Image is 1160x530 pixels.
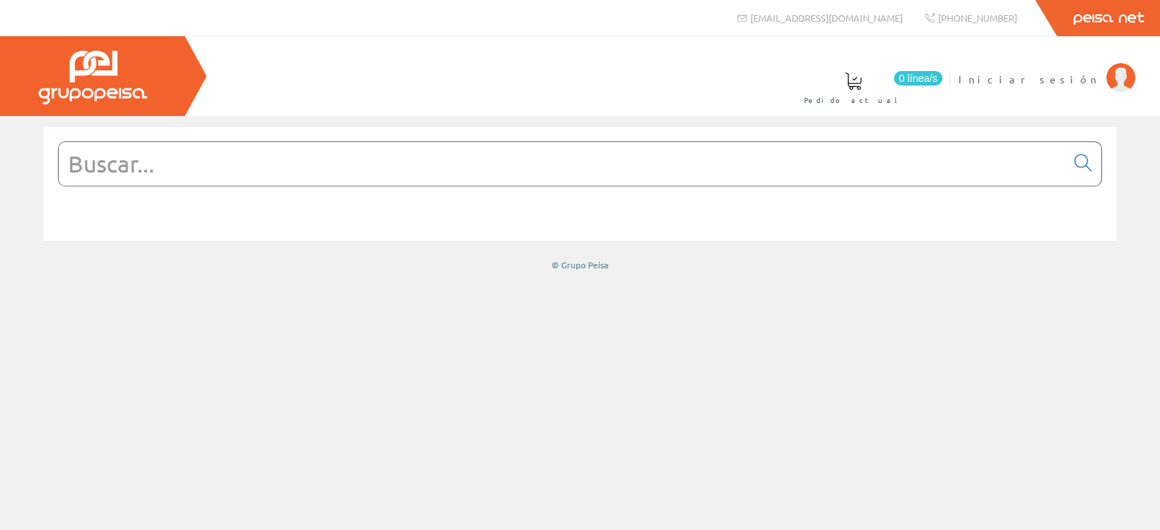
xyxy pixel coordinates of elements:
[894,71,942,86] span: 0 línea/s
[750,12,903,24] span: [EMAIL_ADDRESS][DOMAIN_NAME]
[43,259,1116,271] div: © Grupo Peisa
[938,12,1017,24] span: [PHONE_NUMBER]
[958,60,1135,74] a: Iniciar sesión
[804,93,903,107] span: Pedido actual
[59,142,1066,186] input: Buscar...
[38,51,147,104] img: Grupo Peisa
[958,72,1099,86] span: Iniciar sesión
